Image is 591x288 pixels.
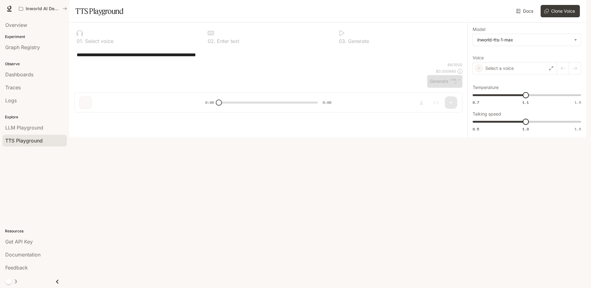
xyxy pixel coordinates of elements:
[575,126,581,132] span: 1.5
[522,100,529,105] span: 1.1
[477,37,571,43] div: inworld-tts-1-max
[473,85,499,90] p: Temperature
[575,100,581,105] span: 1.5
[473,56,484,60] p: Voice
[473,126,479,132] span: 0.5
[75,5,123,17] h1: TTS Playground
[473,112,501,116] p: Talking speed
[77,39,83,44] p: 0 1 .
[473,34,581,46] div: inworld-tts-1-max
[26,6,60,11] p: Inworld AI Demos
[515,5,536,17] a: Docs
[436,69,456,74] p: $ 0.000640
[339,39,347,44] p: 0 3 .
[522,126,529,132] span: 1.0
[215,39,239,44] p: Enter text
[485,65,514,71] p: Select a voice
[347,39,369,44] p: Generate
[473,100,479,105] span: 0.7
[208,39,215,44] p: 0 2 .
[541,5,580,17] button: Clone Voice
[83,39,113,44] p: Select voice
[16,2,70,15] button: All workspaces
[473,27,485,32] p: Model
[448,62,462,67] p: 64 / 1000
